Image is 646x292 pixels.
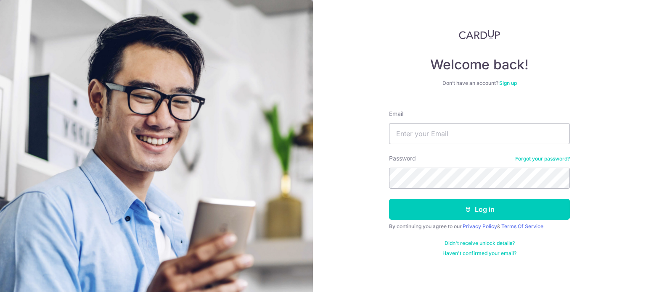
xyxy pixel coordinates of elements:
[515,155,570,162] a: Forgot your password?
[389,110,403,118] label: Email
[389,154,416,163] label: Password
[499,80,517,86] a: Sign up
[389,223,570,230] div: By continuing you agree to our &
[389,56,570,73] h4: Welcome back!
[389,123,570,144] input: Enter your Email
[389,80,570,87] div: Don’t have an account?
[463,223,497,229] a: Privacy Policy
[459,29,500,39] img: CardUp Logo
[445,240,515,247] a: Didn't receive unlock details?
[442,250,516,257] a: Haven't confirmed your email?
[389,199,570,220] button: Log in
[501,223,543,229] a: Terms Of Service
